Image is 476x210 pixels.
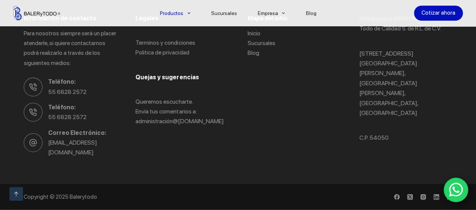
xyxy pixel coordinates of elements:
p: [STREET_ADDRESS] [GEOGRAPHIC_DATA][PERSON_NAME], [GEOGRAPHIC_DATA][PERSON_NAME], [GEOGRAPHIC_DATA... [359,49,452,118]
a: Blog [248,49,259,56]
a: X (Twitter) [407,194,413,200]
a: Inicio [248,30,260,37]
span: Teléfono: [48,103,117,112]
p: Copyright © 2025 Balerytodo [24,193,227,201]
a: Cotizar ahora [414,6,463,21]
a: Facebook [394,194,400,200]
span: Correo Electrónico: [48,128,117,138]
p: Queremos escucharte. Envía tus comentarios a: administració n@[DOMAIN_NAME] [135,97,228,127]
a: WhatsApp [444,178,468,202]
p: Para nosotros siempre será un placer atenderle, si quiere contactarnos podrá realizarlo a través ... [24,29,117,68]
span: Teléfono: [48,77,117,87]
a: LinkedIn [433,194,439,200]
span: Quejas y sugerencias [135,74,199,81]
a: [EMAIL_ADDRESS][DOMAIN_NAME] [48,139,97,156]
a: Politica de privacidad [135,49,189,56]
a: Ir arriba [9,187,23,201]
p: C.P. 54050 [359,133,452,143]
a: Terminos y condiciones [135,39,195,46]
img: Balerytodo [13,6,60,20]
a: 55 6828 2572 [48,113,87,121]
a: 55 6828 2572 [48,88,87,95]
a: Sucursales [248,39,275,47]
a: Instagram [420,194,426,200]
